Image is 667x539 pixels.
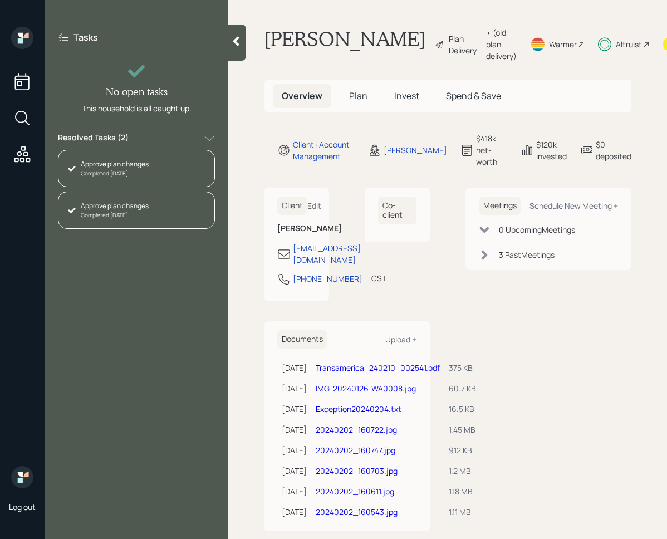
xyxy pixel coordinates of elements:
[479,197,521,215] h6: Meetings
[58,132,129,145] label: Resolved Tasks ( 2 )
[282,403,307,415] div: [DATE]
[449,403,476,415] div: 16.5 KB
[394,90,419,102] span: Invest
[449,33,480,56] div: Plan Delivery
[293,273,362,285] div: [PHONE_NUMBER]
[307,200,321,211] div: Edit
[536,139,567,162] div: $120k invested
[378,197,416,224] h6: Co-client
[264,27,426,62] h1: [PERSON_NAME]
[282,506,307,518] div: [DATE]
[486,27,517,62] div: • (old plan-delivery)
[616,38,642,50] div: Altruist
[82,102,192,114] div: This household is all caught up.
[282,444,307,456] div: [DATE]
[384,144,447,156] div: [PERSON_NAME]
[316,383,416,394] a: IMG-20240126-WA0008.jpg
[81,211,149,219] div: Completed [DATE]
[349,90,367,102] span: Plan
[277,197,307,215] h6: Client
[446,90,501,102] span: Spend & Save
[529,200,618,211] div: Schedule New Meeting +
[81,169,149,178] div: Completed [DATE]
[282,465,307,477] div: [DATE]
[316,424,397,435] a: 20240202_160722.jpg
[316,445,395,455] a: 20240202_160747.jpg
[316,362,440,373] a: Transamerica_240210_002541.pdf
[449,486,476,497] div: 1.18 MB
[549,38,577,50] div: Warmer
[385,334,416,345] div: Upload +
[499,249,555,261] div: 3 Past Meeting s
[499,224,575,236] div: 0 Upcoming Meeting s
[449,424,476,435] div: 1.45 MB
[277,224,316,233] h6: [PERSON_NAME]
[316,507,398,517] a: 20240202_160543.jpg
[282,424,307,435] div: [DATE]
[449,465,476,477] div: 1.2 MB
[293,242,361,266] div: [EMAIL_ADDRESS][DOMAIN_NAME]
[282,362,307,374] div: [DATE]
[449,383,476,394] div: 60.7 KB
[9,502,36,512] div: Log out
[316,404,401,414] a: Exception20240204.txt
[596,139,631,162] div: $0 deposited
[449,444,476,456] div: 912 KB
[11,466,33,488] img: retirable_logo.png
[316,465,398,476] a: 20240202_160703.jpg
[73,31,98,43] label: Tasks
[476,133,507,168] div: $418k net-worth
[293,139,355,162] div: Client · Account Management
[282,383,307,394] div: [DATE]
[106,86,168,98] h4: No open tasks
[316,486,394,497] a: 20240202_160611.jpg
[81,159,149,169] div: Approve plan changes
[282,486,307,497] div: [DATE]
[282,90,322,102] span: Overview
[81,201,149,211] div: Approve plan changes
[449,362,476,374] div: 375 KB
[449,506,476,518] div: 1.11 MB
[277,330,327,349] h6: Documents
